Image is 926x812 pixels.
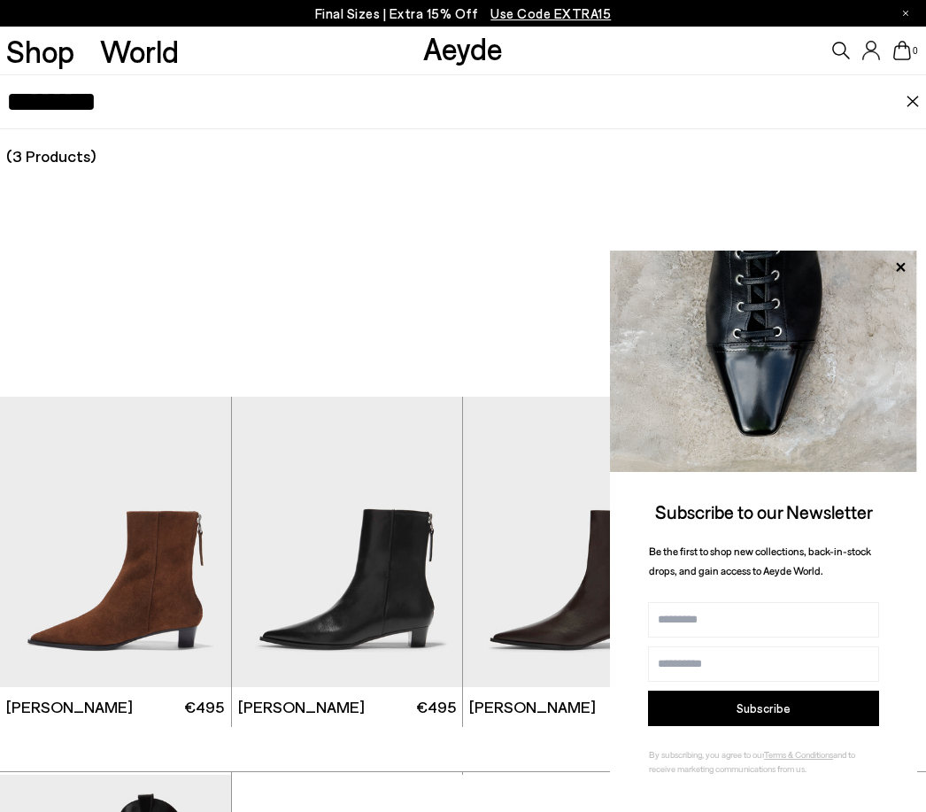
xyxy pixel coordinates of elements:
[6,35,74,66] a: Shop
[315,3,612,25] p: Final Sizes | Extra 15% Off
[490,5,611,21] span: Navigate to /collections/ss25-final-sizes
[238,696,365,718] span: [PERSON_NAME]
[463,397,694,687] img: Harriet Pointed Ankle Boots
[655,500,873,522] span: Subscribe to our Newsletter
[764,749,833,760] a: Terms & Conditions
[416,696,456,718] span: €495
[463,687,694,727] a: [PERSON_NAME] €495
[649,749,764,760] span: By subscribing, you agree to our
[469,696,596,718] span: [PERSON_NAME]
[610,251,917,472] img: ca3f721fb6ff708a270709c41d776025.jpg
[648,691,879,726] button: Subscribe
[232,397,463,687] img: Harriet Pointed Ankle Boots
[649,545,871,577] span: Be the first to shop new collections, back-in-stock drops, and gain access to Aeyde World.
[184,696,224,718] span: €495
[232,687,463,727] a: [PERSON_NAME] €495
[423,29,503,66] a: Aeyde
[893,41,911,60] a: 0
[911,46,920,56] span: 0
[6,696,133,718] span: [PERSON_NAME]
[906,96,920,108] img: close.svg
[100,35,179,66] a: World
